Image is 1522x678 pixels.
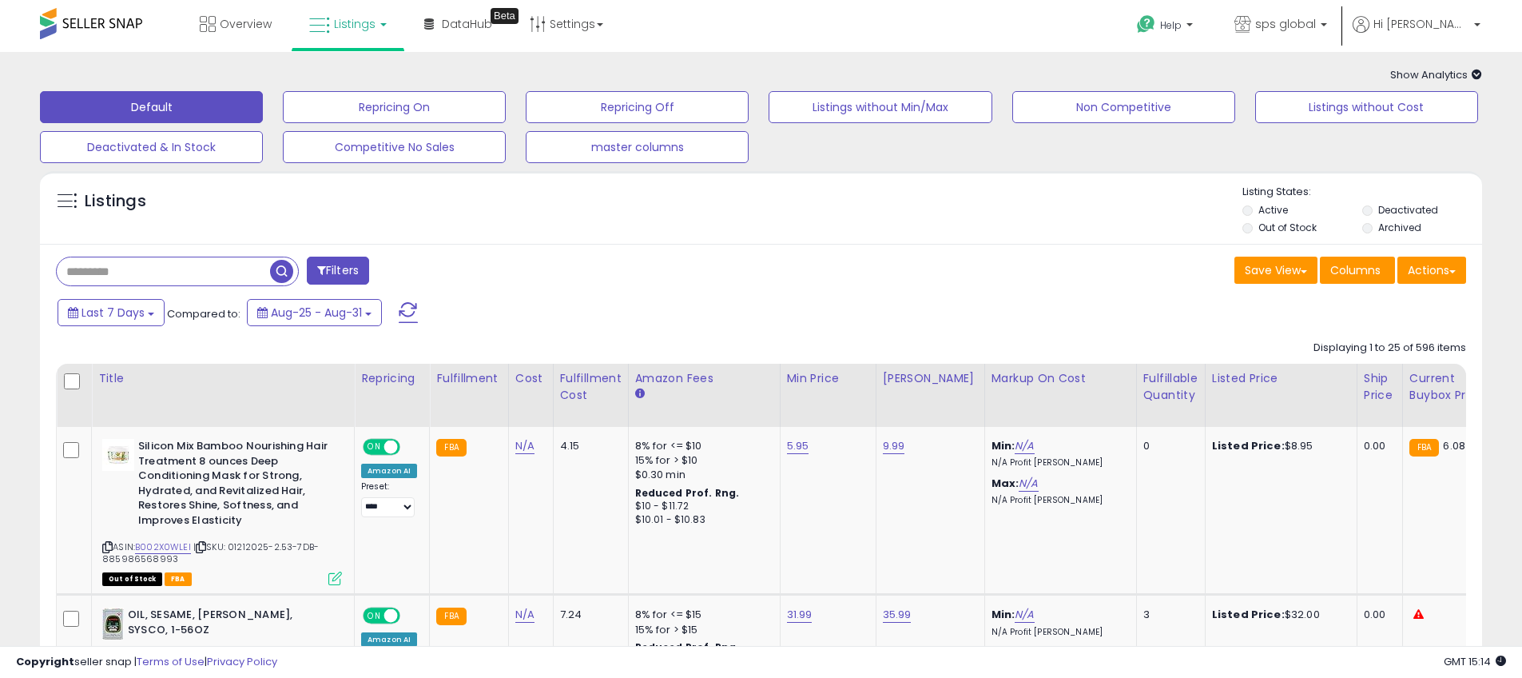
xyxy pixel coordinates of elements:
[787,370,869,387] div: Min Price
[1397,257,1466,284] button: Actions
[1143,370,1198,404] div: Fulfillable Quantity
[560,439,616,453] div: 4.15
[515,607,534,623] a: N/A
[635,640,740,654] b: Reduced Prof. Rng.
[1160,18,1182,32] span: Help
[560,608,616,622] div: 7.24
[361,481,417,517] div: Preset:
[361,632,417,647] div: Amazon AI
[102,439,342,584] div: ASIN:
[1364,439,1390,453] div: 0.00
[1012,91,1235,123] button: Non Competitive
[436,608,466,625] small: FBA
[991,645,1019,660] b: Max:
[635,439,768,453] div: 8% for <= $10
[1409,370,1492,404] div: Current Buybox Price
[442,16,492,32] span: DataHub
[991,627,1124,638] p: N/A Profit [PERSON_NAME]
[787,607,813,623] a: 31.99
[364,441,384,454] span: ON
[81,305,145,321] span: Last 7 Days
[1258,203,1288,217] label: Active
[1378,203,1438,217] label: Deactivated
[1364,370,1396,404] div: Ship Price
[1019,645,1038,661] a: N/A
[128,608,322,641] b: OIL, SESAME, [PERSON_NAME], SYSCO, 1-56OZ
[635,468,768,482] div: $0.30 min
[515,438,534,454] a: N/A
[334,16,376,32] span: Listings
[991,495,1124,506] p: N/A Profit [PERSON_NAME]
[635,500,768,513] div: $10 - $11.72
[1212,439,1345,453] div: $8.95
[1409,439,1439,457] small: FBA
[165,572,192,586] span: FBA
[135,540,191,554] a: B002X0WLEI
[1364,608,1390,622] div: 0.00
[271,305,362,321] span: Aug-25 - Aug-31
[102,540,319,564] span: | SKU: 01212025-2.53-7DB-885986568993
[1019,476,1038,492] a: N/A
[635,453,768,468] div: 15% for > $10
[307,257,369,285] button: Filters
[1212,608,1345,622] div: $32.00
[1255,91,1478,123] button: Listings without Cost
[40,91,263,123] button: Default
[398,441,423,454] span: OFF
[883,438,905,454] a: 9.99
[1330,262,1381,278] span: Columns
[361,370,423,387] div: Repricing
[991,607,1015,622] b: Min:
[991,457,1124,469] p: N/A Profit [PERSON_NAME]
[1143,439,1193,453] div: 0
[1353,16,1480,52] a: Hi [PERSON_NAME]
[137,654,205,669] a: Terms of Use
[1143,608,1193,622] div: 3
[635,513,768,527] div: $10.01 - $10.83
[1136,14,1156,34] i: Get Help
[991,476,1019,491] b: Max:
[526,131,749,163] button: master columns
[436,370,501,387] div: Fulfillment
[883,607,912,623] a: 35.99
[635,370,773,387] div: Amazon Fees
[1320,257,1395,284] button: Columns
[1015,438,1034,454] a: N/A
[138,439,332,532] b: Silicon Mix Bamboo Nourishing Hair Treatment 8 ounces Deep Conditioning Mask for Strong, Hydrated...
[883,370,978,387] div: [PERSON_NAME]
[58,299,165,326] button: Last 7 Days
[635,608,768,622] div: 8% for <= $15
[1255,16,1316,32] span: sps global
[984,364,1136,427] th: The percentage added to the cost of goods (COGS) that forms the calculator for Min & Max prices.
[1212,370,1350,387] div: Listed Price
[635,623,768,637] div: 15% for > $15
[1444,654,1506,669] span: 2025-09-8 15:14 GMT
[635,387,645,401] small: Amazon Fees.
[436,439,466,457] small: FBA
[1212,438,1285,453] b: Listed Price:
[85,190,146,213] h5: Listings
[1212,607,1285,622] b: Listed Price:
[40,131,263,163] button: Deactivated & In Stock
[515,370,546,387] div: Cost
[16,654,74,669] strong: Copyright
[220,16,272,32] span: Overview
[1258,221,1317,234] label: Out of Stock
[769,91,991,123] button: Listings without Min/Max
[635,486,740,500] b: Reduced Prof. Rng.
[1443,438,1465,453] span: 6.08
[991,370,1130,387] div: Markup on Cost
[526,91,749,123] button: Repricing Off
[1015,607,1034,623] a: N/A
[283,131,506,163] button: Competitive No Sales
[1390,67,1482,82] span: Show Analytics
[491,8,519,24] div: Tooltip anchor
[167,306,240,321] span: Compared to:
[102,439,134,471] img: 4124C7sb4JL._SL40_.jpg
[991,438,1015,453] b: Min:
[247,299,382,326] button: Aug-25 - Aug-31
[1313,341,1466,356] div: Displaying 1 to 25 of 596 items
[1373,16,1469,32] span: Hi [PERSON_NAME]
[102,572,162,586] span: All listings that are currently out of stock and unavailable for purchase on Amazon
[16,655,277,670] div: seller snap | |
